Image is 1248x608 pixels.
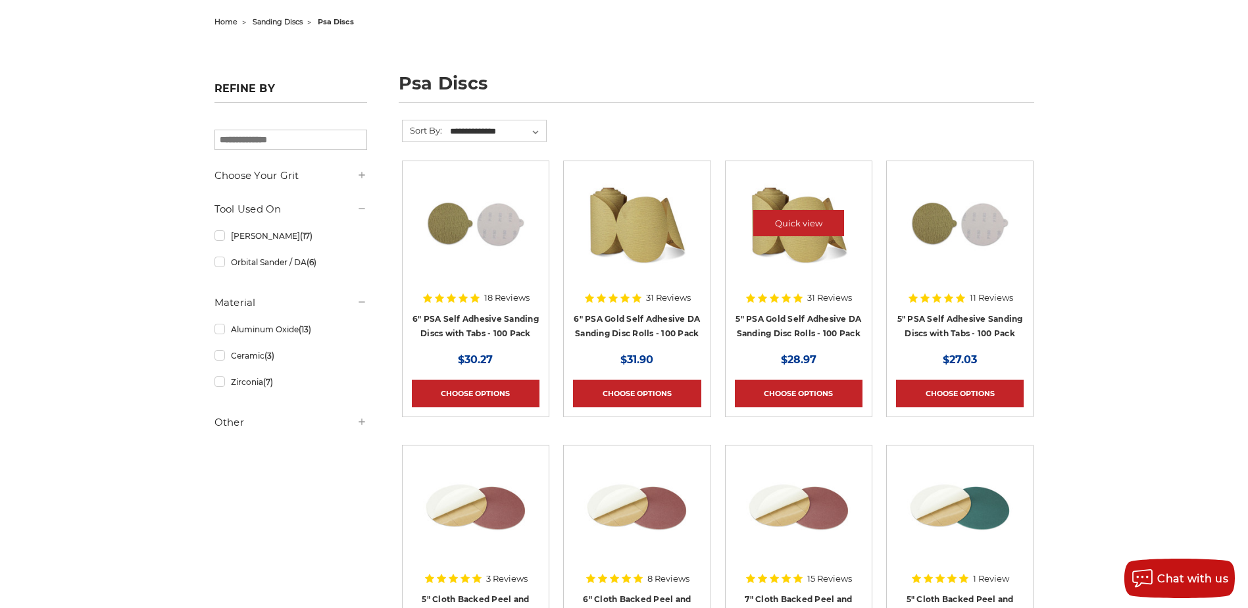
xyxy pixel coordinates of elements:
a: Choose Options [735,380,862,407]
span: 3 Reviews [486,574,528,583]
a: Zirc Peel and Stick cloth backed PSA discs [896,455,1024,582]
span: (6) [307,257,316,267]
span: psa discs [318,17,354,26]
a: [PERSON_NAME] [214,224,367,247]
a: home [214,17,237,26]
a: 6 inch Aluminum Oxide PSA Sanding Disc with Cloth Backing [573,455,701,582]
img: 5 inch Aluminum Oxide PSA Sanding Disc with Cloth Backing [423,455,528,560]
a: 6" DA Sanding Discs on a Roll [573,170,701,298]
h5: Tool Used On [214,201,367,217]
span: $31.90 [620,353,653,366]
a: 6 inch psa sanding disc [412,170,539,298]
button: Chat with us [1124,559,1235,598]
a: Choose Options [412,380,539,407]
span: 15 Reviews [807,574,852,583]
img: 5" Sticky Backed Sanding Discs on a roll [746,170,851,276]
a: 6" PSA Self Adhesive Sanding Discs with Tabs - 100 Pack [412,314,539,339]
a: 5" Sticky Backed Sanding Discs on a roll [735,170,862,298]
a: Aluminum Oxide [214,318,367,341]
img: Zirc Peel and Stick cloth backed PSA discs [907,455,1012,560]
a: Choose Options [896,380,1024,407]
span: 31 Reviews [807,293,852,302]
span: 31 Reviews [646,293,691,302]
a: 6" PSA Gold Self Adhesive DA Sanding Disc Rolls - 100 Pack [574,314,700,339]
h5: Other [214,415,367,430]
a: Choose Options [573,380,701,407]
a: Zirconia [214,370,367,393]
span: (13) [299,324,311,334]
h1: psa discs [399,74,1034,103]
img: 6" DA Sanding Discs on a Roll [584,170,689,276]
span: 18 Reviews [484,293,530,302]
img: 5 inch PSA Disc [907,170,1012,276]
span: 11 Reviews [970,293,1013,302]
h5: Refine by [214,82,367,103]
a: 5" PSA Gold Self Adhesive DA Sanding Disc Rolls - 100 Pack [736,314,861,339]
a: 7 inch Aluminum Oxide PSA Sanding Disc with Cloth Backing [735,455,862,582]
img: 7 inch Aluminum Oxide PSA Sanding Disc with Cloth Backing [746,455,851,560]
label: Sort By: [403,120,442,140]
a: Ceramic [214,344,367,367]
span: (3) [264,351,274,361]
span: $27.03 [943,353,977,366]
select: Sort By: [448,122,546,141]
a: 5" PSA Self Adhesive Sanding Discs with Tabs - 100 Pack [897,314,1023,339]
a: sanding discs [253,17,303,26]
h5: Choose Your Grit [214,168,367,184]
a: Quick view [753,210,844,236]
span: (17) [300,231,312,241]
a: 5 inch Aluminum Oxide PSA Sanding Disc with Cloth Backing [412,455,539,582]
span: $28.97 [781,353,816,366]
span: Chat with us [1157,572,1228,585]
span: 8 Reviews [647,574,689,583]
a: 5 inch PSA Disc [896,170,1024,298]
span: (7) [263,377,273,387]
img: 6 inch Aluminum Oxide PSA Sanding Disc with Cloth Backing [584,455,689,560]
img: 6 inch psa sanding disc [423,170,528,276]
h5: Material [214,295,367,311]
span: $30.27 [458,353,493,366]
a: Orbital Sander / DA [214,251,367,274]
span: 1 Review [973,574,1009,583]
